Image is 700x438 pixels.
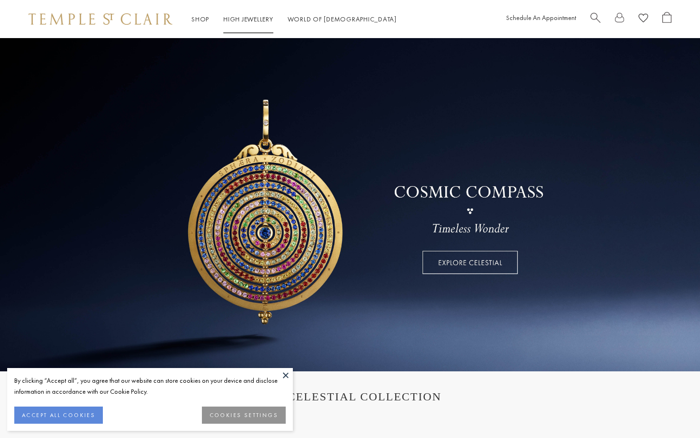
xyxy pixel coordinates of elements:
a: ShopShop [191,15,209,23]
h1: THE CELESTIAL COLLECTION [38,390,662,403]
nav: Main navigation [191,13,397,25]
iframe: Gorgias live chat messenger [652,393,690,428]
img: Temple St. Clair [29,13,172,25]
a: Open Shopping Bag [662,12,671,27]
div: By clicking “Accept all”, you agree that our website can store cookies on your device and disclos... [14,375,286,397]
button: COOKIES SETTINGS [202,407,286,424]
a: World of [DEMOGRAPHIC_DATA]World of [DEMOGRAPHIC_DATA] [288,15,397,23]
a: Search [590,12,600,27]
a: High JewelleryHigh Jewellery [223,15,273,23]
a: Schedule An Appointment [506,13,576,22]
button: ACCEPT ALL COOKIES [14,407,103,424]
a: View Wishlist [639,12,648,27]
